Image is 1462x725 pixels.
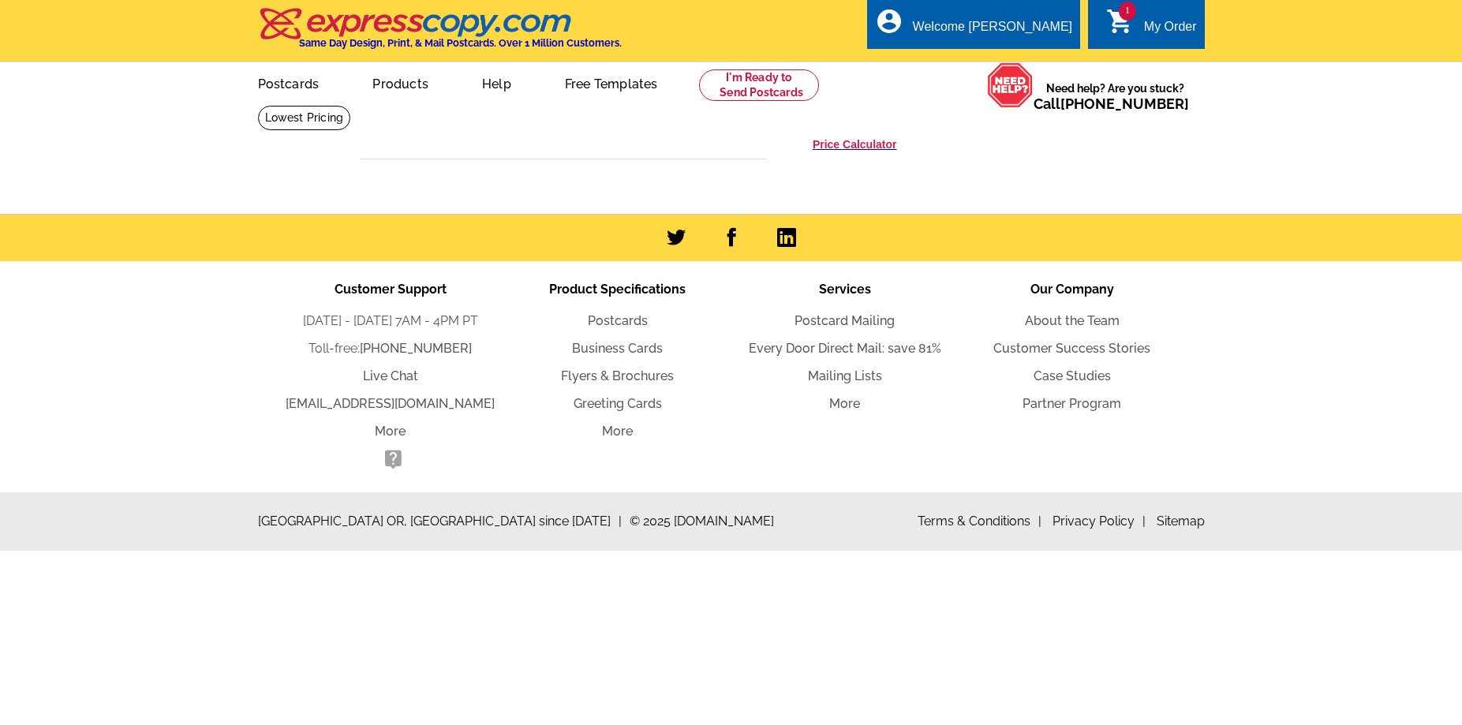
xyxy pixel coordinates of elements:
span: 1 [1119,2,1136,21]
a: [EMAIL_ADDRESS][DOMAIN_NAME] [286,396,495,411]
a: Partner Program [1023,396,1121,411]
a: Mailing Lists [808,368,882,383]
img: help [987,62,1034,108]
a: About the Team [1025,313,1120,328]
span: © 2025 [DOMAIN_NAME] [630,512,774,531]
a: More [602,424,633,439]
a: Free Templates [540,64,683,101]
a: [PHONE_NUMBER] [360,341,472,356]
span: Call [1034,95,1189,112]
a: Every Door Direct Mail: save 81% [749,341,941,356]
a: [PHONE_NUMBER] [1060,95,1189,112]
a: Postcards [233,64,345,101]
a: Business Cards [572,341,663,356]
a: Postcard Mailing [795,313,895,328]
a: Postcards [588,313,648,328]
i: account_circle [875,7,903,36]
a: More [375,424,406,439]
span: [GEOGRAPHIC_DATA] OR, [GEOGRAPHIC_DATA] since [DATE] [258,512,622,531]
span: Our Company [1030,282,1114,297]
a: Live Chat [363,368,418,383]
a: Customer Success Stories [993,341,1150,356]
h4: Same Day Design, Print, & Mail Postcards. Over 1 Million Customers. [299,37,622,49]
i: shopping_cart [1106,7,1135,36]
a: Price Calculator [813,137,897,151]
span: Need help? Are you stuck? [1034,80,1197,112]
a: 1 shopping_cart My Order [1106,17,1197,37]
a: Sitemap [1157,514,1205,529]
div: My Order [1144,20,1197,42]
a: Same Day Design, Print, & Mail Postcards. Over 1 Million Customers. [258,19,622,49]
a: Flyers & Brochures [561,368,674,383]
a: Products [347,64,454,101]
span: Services [819,282,871,297]
a: Terms & Conditions [918,514,1041,529]
a: More [829,396,860,411]
a: Greeting Cards [574,396,662,411]
span: Product Specifications [549,282,686,297]
div: Welcome [PERSON_NAME] [913,20,1072,42]
a: Help [457,64,537,101]
a: Privacy Policy [1053,514,1146,529]
a: Case Studies [1034,368,1111,383]
span: Customer Support [335,282,447,297]
li: Toll-free: [277,339,504,358]
li: [DATE] - [DATE] 7AM - 4PM PT [277,312,504,331]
